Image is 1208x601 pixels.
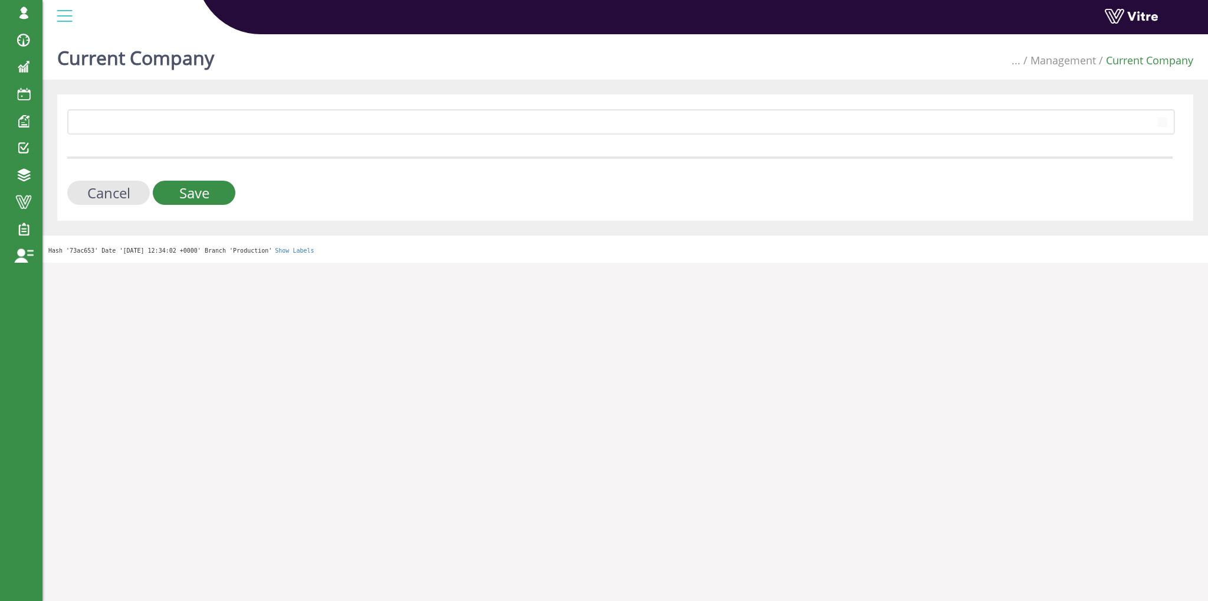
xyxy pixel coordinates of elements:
span: select [1152,111,1173,132]
span: ... [1012,53,1020,67]
input: Cancel [67,181,150,205]
li: Current Company [1096,53,1193,68]
span: Hash '73ac653' Date '[DATE] 12:34:02 +0000' Branch 'Production' [48,247,272,254]
h1: Current Company [57,30,214,80]
a: Show Labels [275,247,314,254]
input: Save [153,181,235,205]
li: Management [1020,53,1096,68]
